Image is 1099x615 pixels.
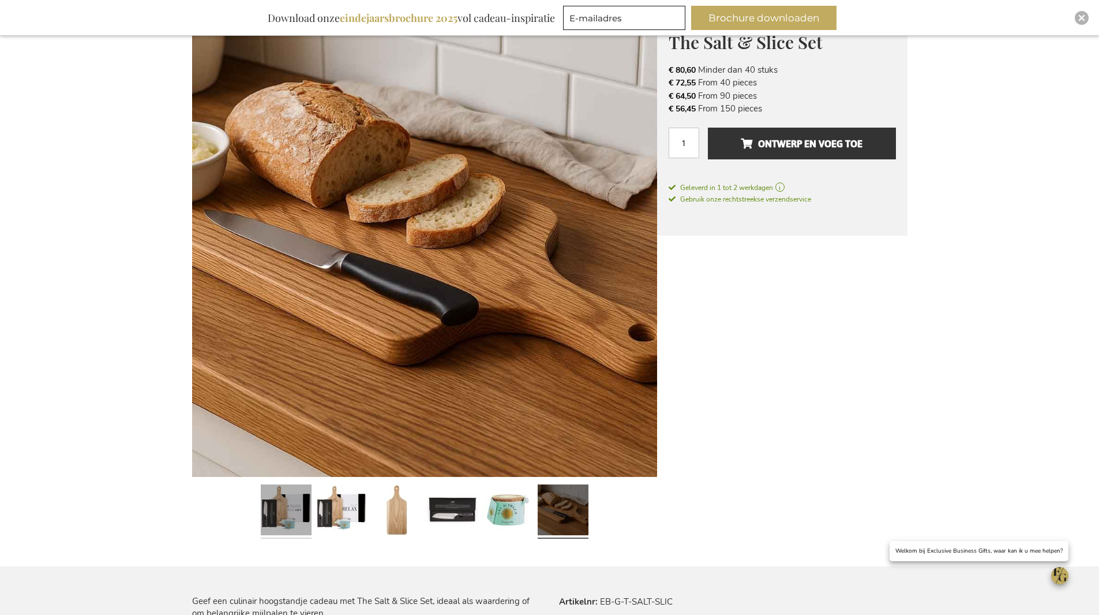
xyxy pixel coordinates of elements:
[563,6,685,30] input: E-mailadres
[669,64,896,76] li: Minder dan 40 stuks
[669,102,896,115] li: From 150 pieces
[669,103,696,114] span: € 56,45
[669,31,823,54] span: The Salt & Slice Set
[669,182,896,193] a: Geleverd in 1 tot 2 werkdagen
[691,6,837,30] button: Brochure downloaden
[563,6,689,33] form: marketing offers and promotions
[669,76,896,89] li: From 40 pieces
[192,12,657,477] img: The Salt & Slice Set
[1075,11,1089,25] div: Close
[669,65,696,76] span: € 80,60
[261,480,312,543] a: The Salt & Slice Set Exclusive Business Gift
[669,195,811,204] span: Gebruik onze rechtstreekse verzendservice
[372,480,422,543] a: The Salt & Slice Set
[340,11,457,25] b: eindejaarsbrochure 2025
[262,6,560,30] div: Download onze vol cadeau-inspiratie
[669,128,699,158] input: Aantal
[669,77,696,88] span: € 72,55
[669,193,811,204] a: Gebruik onze rechtstreekse verzendservice
[708,128,895,159] button: Ontwerp en voeg toe
[427,480,478,543] a: The Salt & Slice Set
[741,135,862,153] span: Ontwerp en voeg toe
[1078,14,1085,21] img: Close
[482,480,533,543] a: The Salt & Slice Set
[538,480,588,543] a: The Salt & Slice Set
[669,91,696,102] span: € 64,50
[316,480,367,543] a: The Salt & Slice Set Exclusive Business Gift
[669,90,896,102] li: From 90 pieces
